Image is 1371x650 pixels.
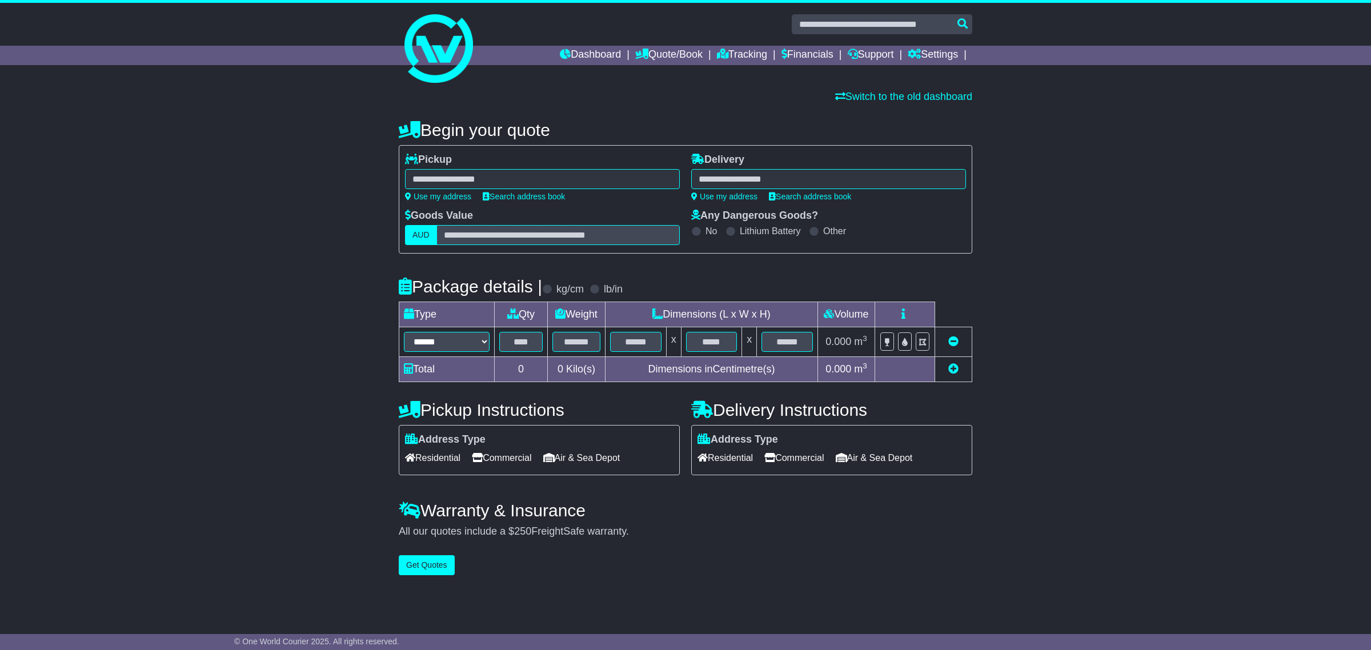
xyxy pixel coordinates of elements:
[605,302,817,327] td: Dimensions (L x W x H)
[399,501,972,520] h4: Warranty & Insurance
[495,302,548,327] td: Qty
[543,449,620,467] span: Air & Sea Depot
[558,363,563,375] span: 0
[908,46,958,65] a: Settings
[769,192,851,201] a: Search address book
[234,637,399,646] span: © One World Courier 2025. All rights reserved.
[399,277,542,296] h4: Package details |
[483,192,565,201] a: Search address book
[836,449,913,467] span: Air & Sea Depot
[399,400,680,419] h4: Pickup Instructions
[742,327,757,357] td: x
[854,336,867,347] span: m
[548,302,606,327] td: Weight
[399,302,495,327] td: Type
[495,357,548,382] td: 0
[399,525,972,538] div: All our quotes include a $ FreightSafe warranty.
[948,363,959,375] a: Add new item
[863,362,867,370] sup: 3
[399,357,495,382] td: Total
[825,363,851,375] span: 0.000
[854,363,867,375] span: m
[697,449,753,467] span: Residential
[405,210,473,222] label: Goods Value
[825,336,851,347] span: 0.000
[835,91,972,102] a: Switch to the old dashboard
[548,357,606,382] td: Kilo(s)
[405,192,471,201] a: Use my address
[691,400,972,419] h4: Delivery Instructions
[405,225,437,245] label: AUD
[635,46,703,65] a: Quote/Book
[817,302,875,327] td: Volume
[705,226,717,236] label: No
[691,154,744,166] label: Delivery
[764,449,824,467] span: Commercial
[560,46,621,65] a: Dashboard
[405,434,486,446] label: Address Type
[399,555,455,575] button: Get Quotes
[405,154,452,166] label: Pickup
[823,226,846,236] label: Other
[666,327,681,357] td: x
[717,46,767,65] a: Tracking
[691,210,818,222] label: Any Dangerous Goods?
[604,283,623,296] label: lb/in
[948,336,959,347] a: Remove this item
[405,449,460,467] span: Residential
[781,46,833,65] a: Financials
[697,434,778,446] label: Address Type
[556,283,584,296] label: kg/cm
[740,226,801,236] label: Lithium Battery
[605,357,817,382] td: Dimensions in Centimetre(s)
[472,449,531,467] span: Commercial
[514,525,531,537] span: 250
[399,121,972,139] h4: Begin your quote
[863,334,867,343] sup: 3
[848,46,894,65] a: Support
[691,192,757,201] a: Use my address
